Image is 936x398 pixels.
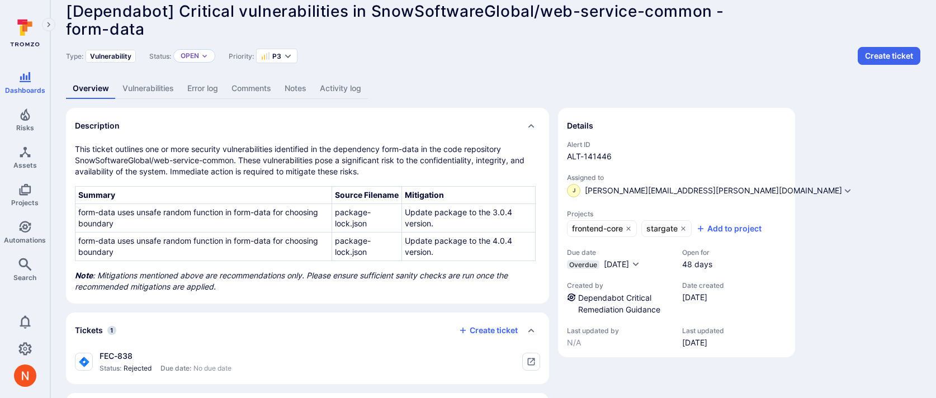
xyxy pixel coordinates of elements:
[843,186,852,195] button: Expand dropdown
[100,350,231,362] div: FEC-838
[75,120,120,131] h2: Description
[75,271,508,291] i: : Mitigations mentioned above are recommendations only. Please ensure sufficient sanity checks ar...
[567,248,671,257] span: Due date
[682,259,712,270] span: 48 days
[402,187,535,204] th: Mitigation
[5,86,45,94] span: Dashboards
[13,273,36,282] span: Search
[278,78,313,99] a: Notes
[682,248,712,257] span: Open for
[45,20,53,30] i: Expand navigation menu
[107,326,116,335] span: 1
[75,325,103,336] h2: Tickets
[16,124,34,132] span: Risks
[585,187,842,195] span: [PERSON_NAME][EMAIL_ADDRESS][PERSON_NAME][DOMAIN_NAME]
[696,223,762,234] button: Add to project
[14,364,36,387] img: ACg8ocIprwjrgDQnDsNSk9Ghn5p5-B8DpAKWoJ5Gi9syOE4K59tr4Q=s96-c
[458,325,518,335] button: Create ticket
[558,108,795,357] section: details card
[283,51,292,60] button: Expand dropdown
[66,2,724,21] span: [Dependabot] Critical vulnerabilities in SnowSoftwareGlobal/web-service-common -
[569,260,597,269] span: Overdue
[272,52,281,60] span: P3
[66,312,549,384] section: tickets card
[75,204,332,233] td: form-data uses unsafe random function in form-data for choosing boundary
[11,198,39,207] span: Projects
[4,236,46,244] span: Automations
[567,337,671,348] span: N/A
[75,187,332,204] th: Summary
[193,364,231,373] span: No due date
[149,52,171,60] span: Status:
[75,271,93,280] b: Note
[604,259,640,270] button: [DATE]
[229,52,254,60] span: Priority:
[646,223,678,234] span: stargate
[42,18,55,31] button: Expand navigation menu
[567,184,842,197] button: J[PERSON_NAME][EMAIL_ADDRESS][PERSON_NAME][DOMAIN_NAME]
[567,220,637,237] a: frontend-core
[100,364,121,373] span: Status:
[66,52,83,60] span: Type:
[567,184,580,197] div: james.oconnor@snowsoftware.com
[332,187,402,204] th: Source Filename
[402,233,535,261] td: Update package to the 4.0.4 version.
[124,364,152,373] span: Rejected
[13,161,37,169] span: Assets
[66,108,549,144] div: Collapse description
[66,312,549,348] div: Collapse
[75,144,540,177] p: This ticket outlines one or more security vulnerabilities identified in the dependency form-data ...
[332,204,402,233] td: package-lock.json
[402,204,535,233] td: Update package to the 3.0.4 version.
[567,151,786,162] span: ALT-141446
[66,78,116,99] a: Overview
[313,78,368,99] a: Activity log
[201,53,208,59] button: Expand dropdown
[332,233,402,261] td: package-lock.json
[682,337,724,348] span: [DATE]
[75,233,332,261] td: form-data uses unsafe random function in form-data for choosing boundary
[181,78,225,99] a: Error log
[567,173,786,182] span: Assigned to
[858,47,920,65] button: Create ticket
[567,140,786,149] span: Alert ID
[225,78,278,99] a: Comments
[567,281,671,290] span: Created by
[682,292,724,303] span: [DATE]
[261,51,281,60] button: P3
[116,78,181,99] a: Vulnerabilities
[572,223,623,234] span: frontend-core
[160,364,191,373] span: Due date:
[66,78,920,99] div: Alert tabs
[578,293,660,314] a: Dependabot Critical Remediation Guidance
[66,20,144,39] span: form-data
[567,120,593,131] h2: Details
[567,326,671,335] span: Last updated by
[682,326,724,335] span: Last updated
[641,220,692,237] a: stargate
[86,50,136,63] div: Vulnerability
[604,259,629,269] span: [DATE]
[567,248,671,270] div: Due date field
[682,281,724,290] span: Date created
[14,364,36,387] div: Neeren Patki
[567,210,786,218] span: Projects
[181,51,199,60] button: Open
